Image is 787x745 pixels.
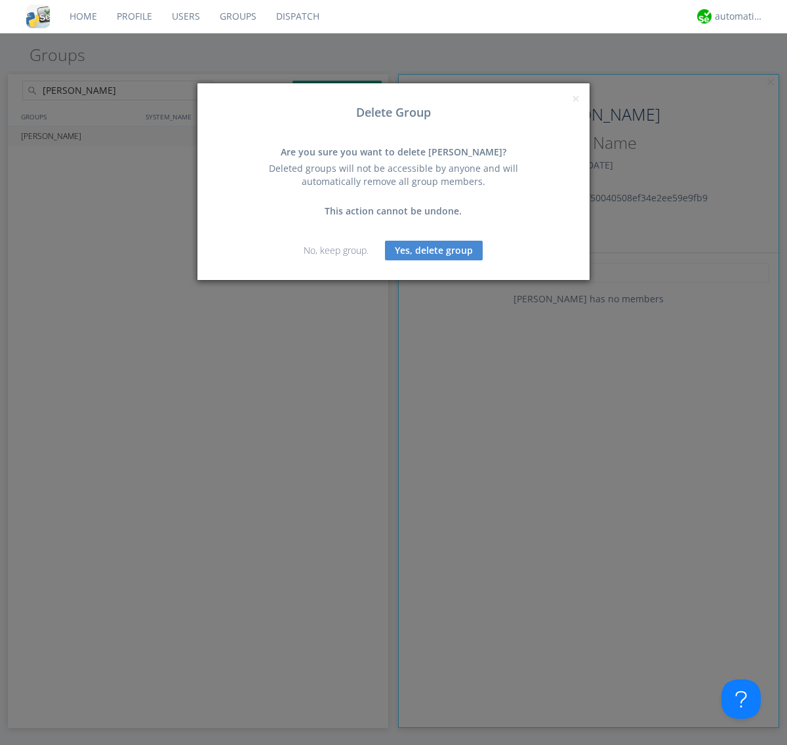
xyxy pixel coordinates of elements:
[572,89,580,108] span: ×
[304,244,369,256] a: No, keep group.
[252,146,535,159] div: Are you sure you want to delete [PERSON_NAME]?
[26,5,50,28] img: cddb5a64eb264b2086981ab96f4c1ba7
[715,10,764,23] div: automation+atlas
[697,9,712,24] img: d2d01cd9b4174d08988066c6d424eccd
[385,241,483,260] button: Yes, delete group
[252,205,535,218] div: This action cannot be undone.
[252,162,535,188] div: Deleted groups will not be accessible by anyone and will automatically remove all group members.
[207,106,580,119] h3: Delete Group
